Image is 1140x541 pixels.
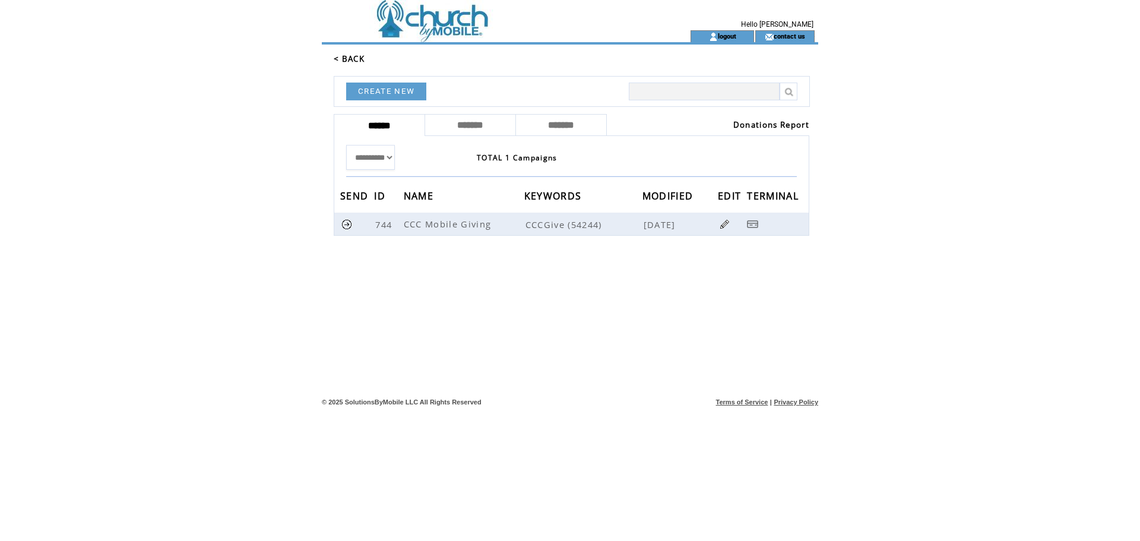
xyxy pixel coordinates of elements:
[770,398,772,406] span: |
[642,186,696,208] span: MODIFIED
[374,186,388,208] span: ID
[374,192,388,199] a: ID
[334,53,365,64] a: < BACK
[718,32,736,40] a: logout
[322,398,482,406] span: © 2025 SolutionsByMobile LLC All Rights Reserved
[346,83,426,100] a: CREATE NEW
[524,186,585,208] span: KEYWORDS
[709,32,718,42] img: account_icon.gif
[642,192,696,199] a: MODIFIED
[404,192,436,199] a: NAME
[525,219,641,230] span: CCCGive (54244)
[524,192,585,199] a: KEYWORDS
[741,20,813,29] span: Hello [PERSON_NAME]
[747,186,802,208] span: TERMINAL
[375,219,395,230] span: 744
[404,186,436,208] span: NAME
[774,398,818,406] a: Privacy Policy
[404,218,495,230] span: CCC Mobile Giving
[718,186,744,208] span: EDIT
[733,119,809,130] a: Donations Report
[340,186,371,208] span: SEND
[477,153,558,163] span: TOTAL 1 Campaigns
[716,398,768,406] a: Terms of Service
[774,32,805,40] a: contact us
[644,219,679,230] span: [DATE]
[765,32,774,42] img: contact_us_icon.gif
